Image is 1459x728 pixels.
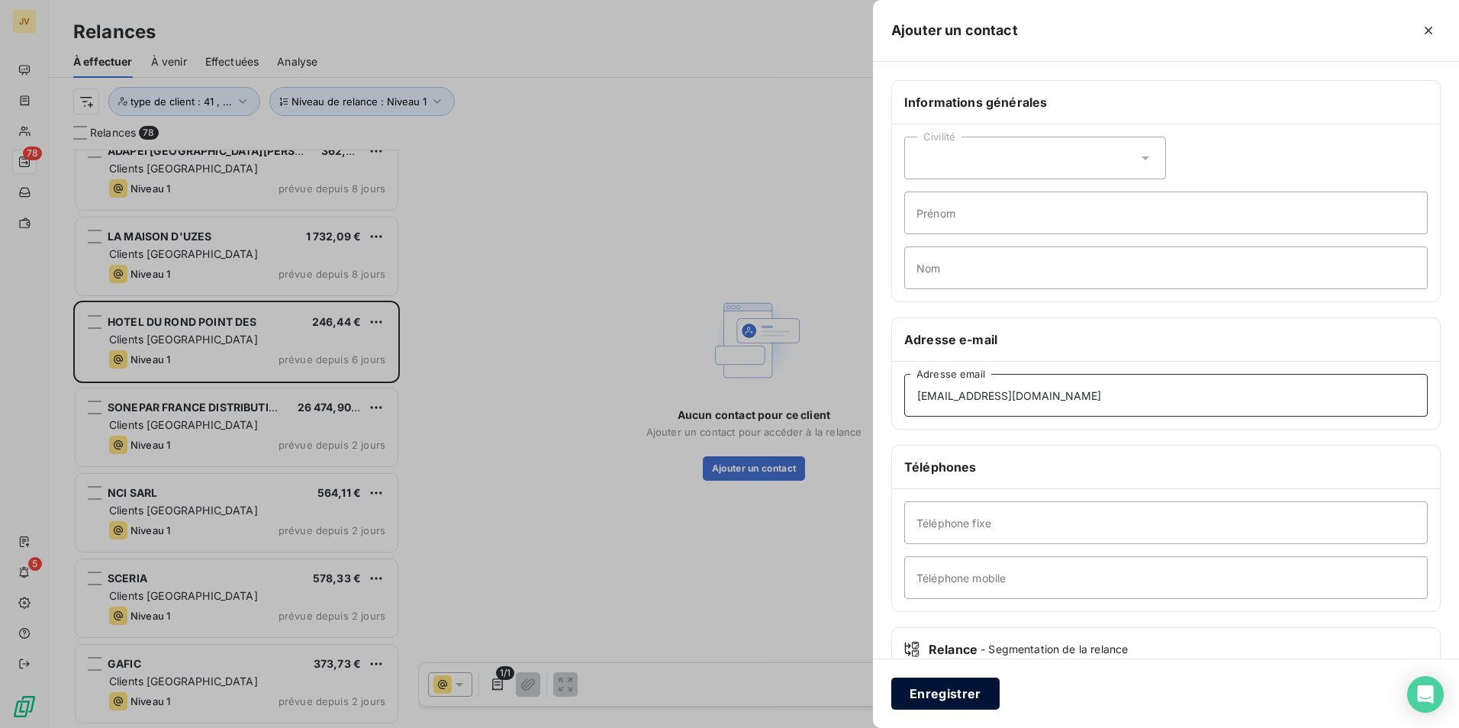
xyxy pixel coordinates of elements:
[1407,676,1444,713] div: Open Intercom Messenger
[904,374,1428,417] input: placeholder
[904,556,1428,599] input: placeholder
[904,93,1428,111] h6: Informations générales
[904,192,1428,234] input: placeholder
[891,20,1018,41] h5: Ajouter un contact
[904,640,1428,659] div: Relance
[904,246,1428,289] input: placeholder
[891,678,1000,710] button: Enregistrer
[981,642,1128,657] span: - Segmentation de la relance
[904,501,1428,544] input: placeholder
[904,330,1428,349] h6: Adresse e-mail
[904,458,1428,476] h6: Téléphones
